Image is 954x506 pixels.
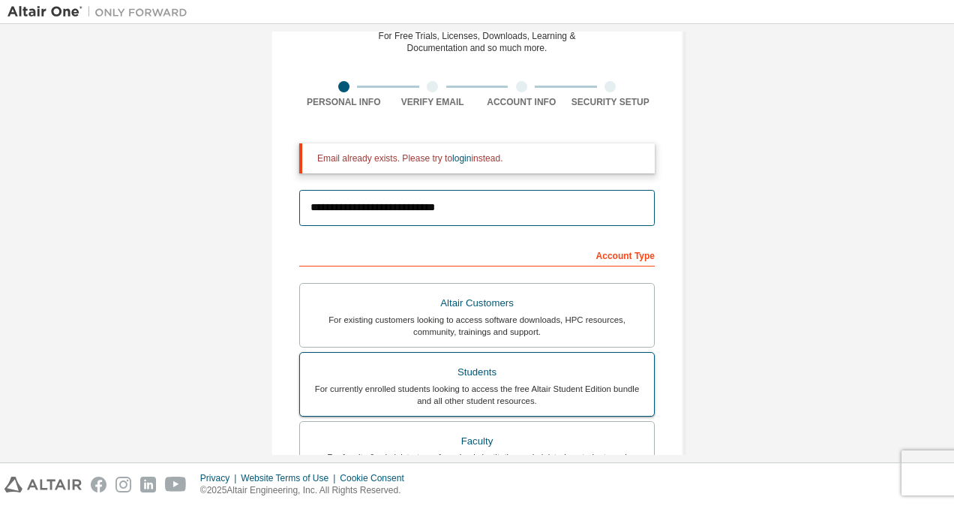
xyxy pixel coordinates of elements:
[200,472,241,484] div: Privacy
[299,242,655,267] div: Account Type
[200,484,413,497] p: © 2025 Altair Engineering, Inc. All Rights Reserved.
[7,5,195,20] img: Altair One
[140,477,156,492] img: linkedin.svg
[452,153,471,164] a: login
[309,314,645,338] div: For existing customers looking to access software downloads, HPC resources, community, trainings ...
[317,152,643,164] div: Email already exists. Please try to instead.
[115,477,131,492] img: instagram.svg
[4,477,82,492] img: altair_logo.svg
[241,472,340,484] div: Website Terms of Use
[477,96,566,108] div: Account Info
[309,362,645,383] div: Students
[566,96,655,108] div: Security Setup
[309,431,645,452] div: Faculty
[379,30,576,54] div: For Free Trials, Licenses, Downloads, Learning & Documentation and so much more.
[91,477,106,492] img: facebook.svg
[165,477,187,492] img: youtube.svg
[309,383,645,407] div: For currently enrolled students looking to access the free Altair Student Edition bundle and all ...
[309,451,645,475] div: For faculty & administrators of academic institutions administering students and accessing softwa...
[340,472,412,484] div: Cookie Consent
[309,293,645,314] div: Altair Customers
[299,96,388,108] div: Personal Info
[388,96,478,108] div: Verify Email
